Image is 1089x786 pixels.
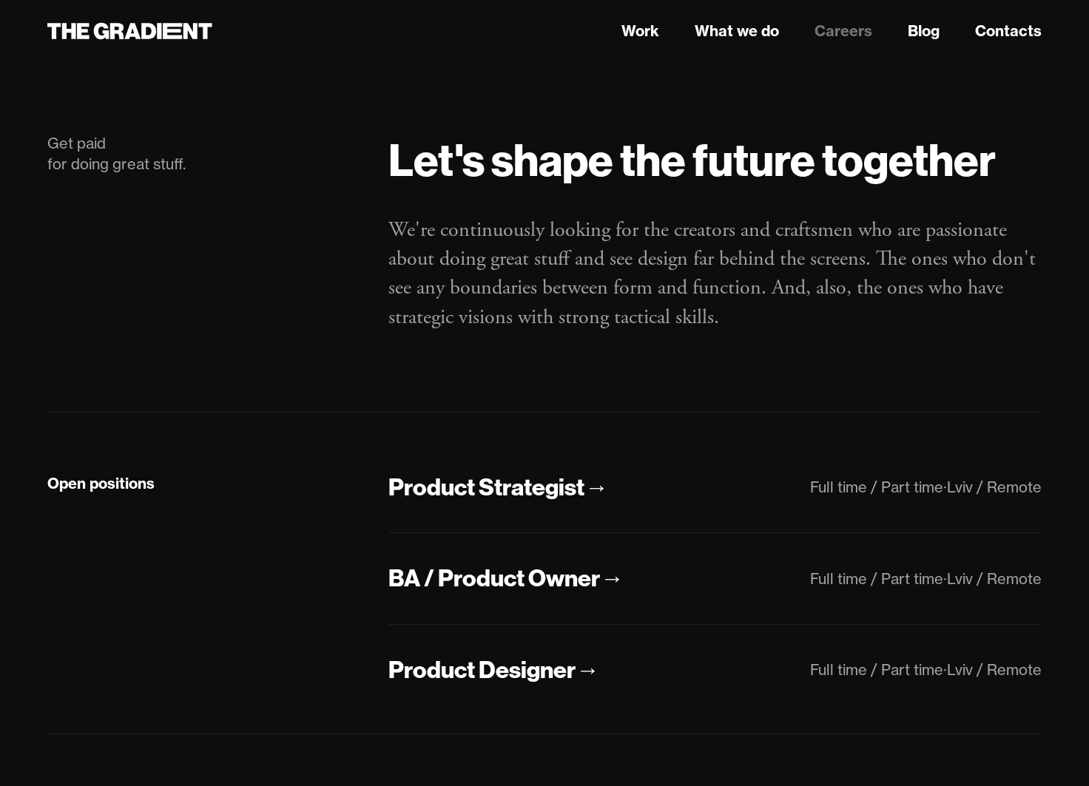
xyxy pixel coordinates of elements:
[695,20,779,42] a: What we do
[815,20,872,42] a: Careers
[388,563,600,594] div: BA / Product Owner
[388,472,584,503] div: Product Strategist
[388,654,576,685] div: Product Designer
[947,569,1042,588] div: Lviv / Remote
[947,478,1042,496] div: Lviv / Remote
[908,20,940,42] a: Blog
[388,216,1042,332] p: We're continuously looking for the creators and craftsmen who are passionate about doing great st...
[943,660,947,679] div: ·
[600,563,624,594] div: →
[584,472,608,503] div: →
[943,569,947,588] div: ·
[947,660,1042,679] div: Lviv / Remote
[47,133,359,175] div: Get paid for doing great stuff.
[47,474,155,492] strong: Open positions
[975,20,1042,42] a: Contacts
[810,660,943,679] div: Full time / Part time
[388,563,624,594] a: BA / Product Owner→
[388,472,608,504] a: Product Strategist→
[576,654,599,685] div: →
[943,478,947,496] div: ·
[621,20,659,42] a: Work
[388,654,599,686] a: Product Designer→
[810,569,943,588] div: Full time / Part time
[810,478,943,496] div: Full time / Part time
[388,132,996,188] strong: Let's shape the future together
